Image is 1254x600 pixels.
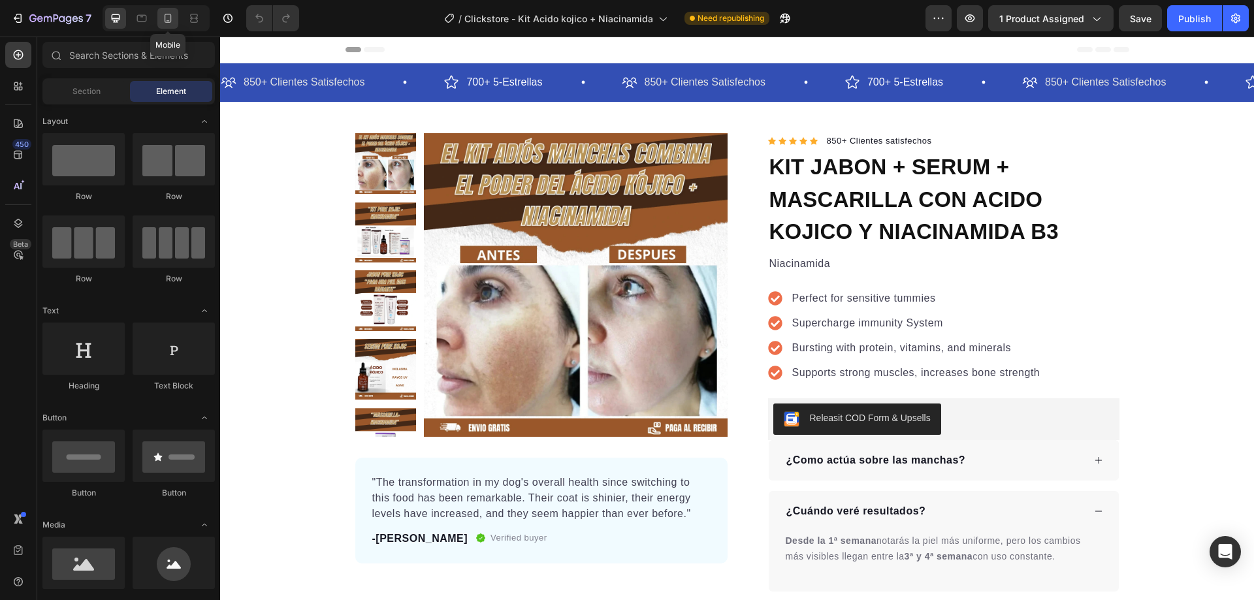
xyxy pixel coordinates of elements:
[590,375,711,388] div: Releasit COD Form & Upsells
[133,380,215,392] div: Text Block
[1178,12,1211,25] div: Publish
[133,273,215,285] div: Row
[564,375,579,390] img: CKKYs5695_ICEAE=.webp
[572,254,820,270] p: Perfect for sensitive tummies
[194,514,215,535] span: Toggle open
[548,113,899,213] h1: KIT JABON + SERUM + MASCARILLA CON ACIDO KOJICO Y NIACINAMIDA B3
[42,116,68,127] span: Layout
[194,300,215,321] span: Toggle open
[1130,13,1151,24] span: Save
[246,5,299,31] div: Undo/Redo
[246,37,322,55] p: 700+ 5-Estrellas
[10,239,31,249] div: Beta
[133,487,215,499] div: Button
[825,37,946,55] p: 850+ Clientes Satisfechos
[458,12,462,25] span: /
[572,279,820,294] p: Supercharge immunity System
[194,111,215,132] span: Toggle open
[42,305,59,317] span: Text
[1119,5,1162,31] button: Save
[270,495,327,508] p: Verified buyer
[566,416,746,432] p: ¿Como actúa sobre las manchas?
[42,191,125,202] div: Row
[194,407,215,428] span: Toggle open
[152,438,490,485] p: "The transformation in my dog's overall health since switching to this food has been remarkable. ...
[42,380,125,392] div: Heading
[698,12,764,24] span: Need republishing
[220,37,1254,600] iframe: Design area
[1167,5,1222,31] button: Publish
[152,494,248,510] p: -[PERSON_NAME]
[553,367,721,398] button: Releasit COD Form & Upsells
[572,304,820,319] p: Bursting with protein, vitamins, and minerals
[133,191,215,202] div: Row
[42,412,67,424] span: Button
[607,98,712,111] p: 850+ Clientes satisfechos
[42,487,125,499] div: Button
[566,499,656,509] strong: Desde la 1ª semana
[425,37,545,55] p: 850+ Clientes Satisfechos
[42,519,65,531] span: Media
[1210,536,1241,567] div: Open Intercom Messenger
[684,514,753,525] strong: 3ª y 4ª semana
[464,12,653,25] span: Clickstore - Kit Acido kojico + Niacinamida
[647,37,723,55] p: 700+ 5-Estrellas
[12,139,31,150] div: 450
[72,86,101,97] span: Section
[572,328,820,344] p: Supports strong muscles, increases bone strength
[549,219,898,235] p: Niacinamida
[566,469,706,480] strong: ¿Cuándo veré resultados?
[988,5,1114,31] button: 1 product assigned
[86,10,91,26] p: 7
[156,86,186,97] span: Element
[42,42,215,68] input: Search Sections & Elements
[5,5,97,31] button: 7
[566,499,861,525] span: notarás la piel más uniforme, pero los cambios más visibles llegan entre la con uso constante.
[42,273,125,285] div: Row
[999,12,1084,25] span: 1 product assigned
